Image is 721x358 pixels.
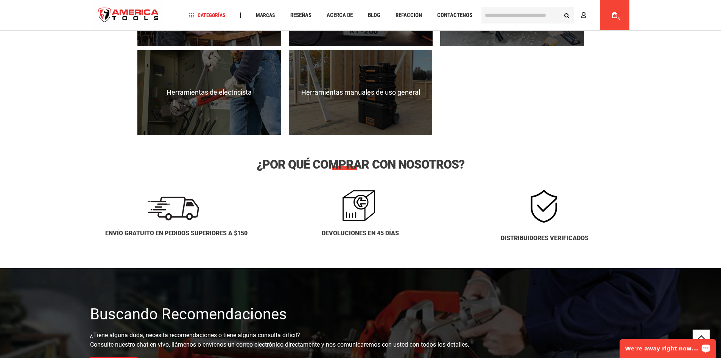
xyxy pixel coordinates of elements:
[396,12,422,19] font: Refacción
[90,305,287,323] font: Buscando recomendaciones
[501,234,589,242] font: Distribuidores verificados
[252,10,279,20] a: Marcas
[589,12,609,18] font: Cuenta
[287,10,315,20] a: Reseñas
[289,50,433,135] a: Herramientas manuales de uso general
[437,12,472,19] font: Contáctenos
[92,1,165,30] a: logotipo de la tienda
[256,12,275,18] font: Marcas
[301,88,420,96] font: Herramientas manuales de uso general
[290,12,311,19] font: Reseñas
[615,334,721,358] iframe: Widget de chat LiveChat
[322,230,399,237] font: Devoluciones en 45 días
[368,12,380,19] font: Blog
[560,8,574,22] button: Buscar
[434,10,476,20] a: Contáctenos
[167,88,252,96] font: Herramientas de electricista
[327,12,353,19] font: Acerca de
[618,16,621,20] font: 0
[392,10,425,20] a: Refacción
[323,10,356,20] a: Acerca de
[257,157,464,172] font: ¿POR QUÉ COMPRAR CON NOSOTROS?
[90,331,300,339] font: ¿Tiene alguna duda, necesita recomendaciones o tiene alguna consulta difícil?
[105,230,248,237] font: Envío gratuito en pedidos superiores a $150
[92,1,165,30] img: Herramientas de América
[90,341,469,348] font: Consulte nuestro chat en vivo, llámenos o envíenos un correo electrónico directamente y nos comun...
[364,10,384,20] a: Blog
[185,10,229,20] a: Categorías
[198,12,226,18] font: Categorías
[137,50,281,135] a: Herramientas de electricista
